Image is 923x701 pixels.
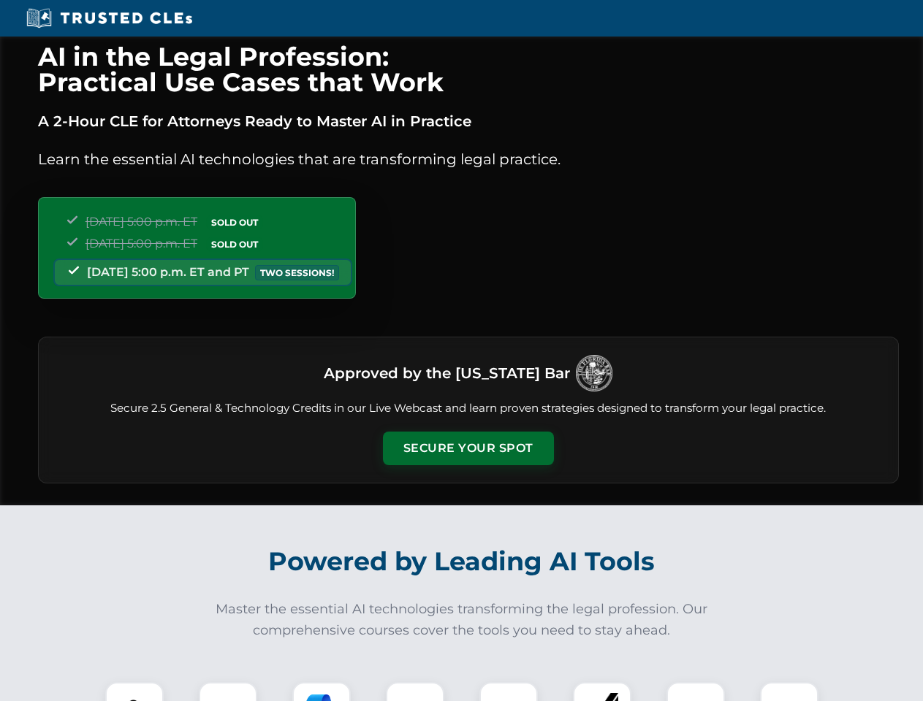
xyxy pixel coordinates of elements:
img: Logo [576,355,612,391]
span: [DATE] 5:00 p.m. ET [86,237,197,250]
h1: AI in the Legal Profession: Practical Use Cases that Work [38,44,899,95]
button: Secure Your Spot [383,432,554,465]
img: Trusted CLEs [22,7,197,29]
p: Learn the essential AI technologies that are transforming legal practice. [38,148,899,171]
span: SOLD OUT [206,237,263,252]
h2: Powered by Leading AI Tools [57,536,867,587]
span: [DATE] 5:00 p.m. ET [86,215,197,229]
p: Master the essential AI technologies transforming the legal profession. Our comprehensive courses... [206,599,718,641]
p: A 2-Hour CLE for Attorneys Ready to Master AI in Practice [38,110,899,133]
span: SOLD OUT [206,215,263,230]
p: Secure 2.5 General & Technology Credits in our Live Webcast and learn proven strategies designed ... [56,400,881,417]
h3: Approved by the [US_STATE] Bar [324,360,570,386]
